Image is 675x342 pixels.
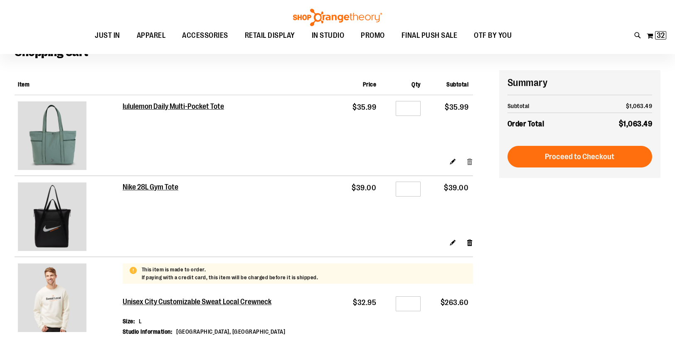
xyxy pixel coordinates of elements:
span: $1,063.49 [619,120,653,128]
a: ACCESSORIES [174,26,236,45]
span: PROMO [361,26,385,45]
span: Price [363,81,377,88]
span: Proceed to Checkout [545,152,614,161]
span: 32 [657,31,665,39]
a: JUST IN [86,26,128,45]
h2: Summary [507,76,653,90]
img: Unisex City Customizable Sweat Local Crewneck [18,263,86,332]
span: $39.00 [444,184,468,192]
span: IN STUDIO [312,26,345,45]
a: Nike 28L Gym Tote [18,182,119,253]
dd: L [139,317,142,325]
img: Nike 28L Gym Tote [18,182,86,251]
dd: [GEOGRAPHIC_DATA], [GEOGRAPHIC_DATA] [176,327,285,336]
span: RETAIL DISPLAY [245,26,295,45]
span: $39.00 [352,184,376,192]
a: Nike 28L Gym Tote [123,183,179,192]
a: FINAL PUSH SALE [393,26,466,45]
a: OTF BY YOU [466,26,520,45]
span: JUST IN [95,26,120,45]
span: $35.99 [352,103,376,111]
a: lululemon Daily Multi-Pocket Tote [123,102,225,111]
span: OTF BY YOU [474,26,512,45]
strong: Order Total [507,118,544,130]
span: $263.60 [441,298,469,307]
img: lululemon Daily Multi-Pocket Tote [18,101,86,170]
dt: Size [123,317,135,325]
th: Subtotal [507,99,587,113]
span: Subtotal [446,81,468,88]
p: If paying with a credit card, this item will be charged before it is shipped. [142,274,318,282]
span: $35.99 [445,103,468,111]
span: Qty [411,81,421,88]
p: This item is made to order. [142,266,318,274]
a: PROMO [352,26,393,45]
span: $32.95 [353,298,376,307]
span: Item [18,81,30,88]
a: RETAIL DISPLAY [236,26,303,45]
img: Shop Orangetheory [292,9,383,26]
span: FINAL PUSH SALE [402,26,458,45]
a: IN STUDIO [303,26,353,45]
span: $1,063.49 [626,103,653,109]
a: Unisex City Customizable Sweat Local Crewneck [123,298,287,307]
dt: Studio Information [123,327,172,336]
button: Proceed to Checkout [507,146,653,167]
span: APPAREL [137,26,166,45]
span: ACCESSORIES [182,26,228,45]
a: APPAREL [128,26,174,45]
a: Remove item [466,238,473,247]
a: lululemon Daily Multi-Pocket Tote [18,101,119,172]
a: Remove item [466,157,473,166]
a: Unisex City Customizable Sweat Local Crewneck [18,263,119,334]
